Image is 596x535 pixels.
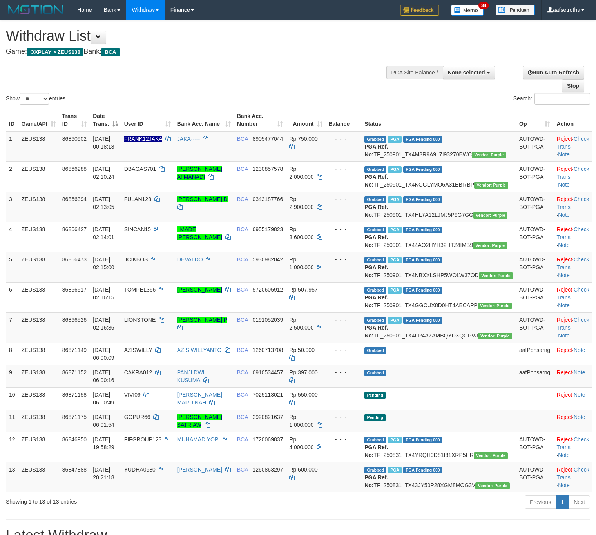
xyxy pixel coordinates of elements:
div: - - - [329,466,359,473]
a: [PERSON_NAME] [177,466,222,473]
span: Marked by aafpengsreynich [388,227,402,233]
a: Check Trans [556,287,589,301]
span: 86860902 [62,136,87,142]
span: Vendor URL: https://trx4.1velocity.biz [475,482,509,489]
td: · · [553,252,592,282]
span: Copy 6955179823 to clipboard [252,226,283,232]
td: ZEUS138 [18,343,59,365]
span: Rp 600.000 [289,466,317,473]
td: 6 [6,282,18,312]
a: DEVALDO [177,256,203,263]
span: Copy 7025113021 to clipboard [252,392,283,398]
td: AUTOWD-BOT-PGA [516,131,553,162]
b: PGA Ref. No: [364,264,388,278]
b: PGA Ref. No: [364,174,388,188]
span: PGA Pending [403,467,442,473]
span: Rp 750.000 [289,136,317,142]
a: Run Auto-Refresh [523,66,584,79]
td: 13 [6,462,18,492]
div: - - - [329,256,359,263]
span: 86871158 [62,392,87,398]
a: Note [574,369,585,375]
input: Search: [534,93,590,105]
td: AUTOWD-BOT-PGA [516,312,553,343]
span: Rp 2.900.000 [289,196,313,210]
span: 86847888 [62,466,87,473]
a: MUHAMAD YOPI [177,436,220,443]
td: · · [553,222,592,252]
span: Vendor URL: https://trx4.1velocity.biz [473,212,507,219]
span: [DATE] 19:58:29 [93,436,114,450]
span: BCA [237,436,248,443]
a: AZIS WILLYANTO [177,347,222,353]
img: Button%20Memo.svg [451,5,484,16]
a: 1 [556,495,569,509]
span: Marked by aafpengsreynich [388,287,402,294]
a: Reject [556,369,572,375]
a: [PERSON_NAME] ATMANADI [177,166,222,180]
span: Copy 5930982042 to clipboard [252,256,283,263]
span: Marked by aafpengsreynich [388,257,402,263]
b: PGA Ref. No: [364,204,388,218]
span: Rp 2.000.000 [289,166,313,180]
a: Note [558,212,570,218]
span: [DATE] 02:16:15 [93,287,114,301]
span: [DATE] 06:00:09 [93,347,114,361]
th: Op: activate to sort column ascending [516,109,553,131]
a: JAKA----- [177,136,200,142]
a: Reject [556,166,572,172]
a: Reject [556,414,572,420]
span: BCA [237,414,248,420]
img: panduan.png [496,5,535,15]
td: AUTOWD-BOT-PGA [516,192,553,222]
div: PGA Site Balance / [386,66,443,79]
span: 86871149 [62,347,87,353]
td: TF_250901_TX44AO2HYH32HTZ4IMB9 [361,222,516,252]
td: TF_250901_TX4M3R9A9L7I93270BWC [361,131,516,162]
span: Rp 2.500.000 [289,317,313,331]
a: [PERSON_NAME] P [177,317,227,323]
div: - - - [329,391,359,399]
span: Copy 8905477044 to clipboard [252,136,283,142]
div: - - - [329,435,359,443]
td: TF_250901_TX4GGCUX8D0HT4ABCAPP [361,282,516,312]
th: Action [553,109,592,131]
td: 7 [6,312,18,343]
td: · · [553,432,592,462]
span: LIONSTONE [124,317,156,323]
td: · · [553,312,592,343]
span: Rp 550.000 [289,392,317,398]
span: BCA [237,392,248,398]
a: Reject [556,287,572,293]
span: [DATE] 02:14:01 [93,226,114,240]
div: - - - [329,195,359,203]
a: Note [558,151,570,158]
h1: Withdraw List [6,28,389,44]
a: [PERSON_NAME] [177,287,222,293]
div: - - - [329,165,359,173]
td: AUTOWD-BOT-PGA [516,432,553,462]
td: ZEUS138 [18,161,59,192]
h4: Game: Bank: [6,48,389,56]
span: BCA [237,317,248,323]
td: AUTOWD-BOT-PGA [516,222,553,252]
td: ZEUS138 [18,282,59,312]
label: Search: [513,93,590,105]
span: BCA [237,369,248,375]
a: Note [574,414,585,420]
select: Showentries [20,93,49,105]
td: · · [553,161,592,192]
td: ZEUS138 [18,192,59,222]
span: Marked by aafpengsreynich [388,317,402,324]
div: - - - [329,286,359,294]
span: 86866517 [62,287,87,293]
span: [DATE] 00:18:18 [93,136,114,150]
a: Note [558,332,570,339]
a: Reject [556,256,572,263]
span: Rp 3.600.000 [289,226,313,240]
th: Bank Acc. Name: activate to sort column ascending [174,109,234,131]
span: Copy 1230857578 to clipboard [252,166,283,172]
th: Trans ID: activate to sort column ascending [59,109,90,131]
a: Check Trans [556,436,589,450]
a: Note [574,347,585,353]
